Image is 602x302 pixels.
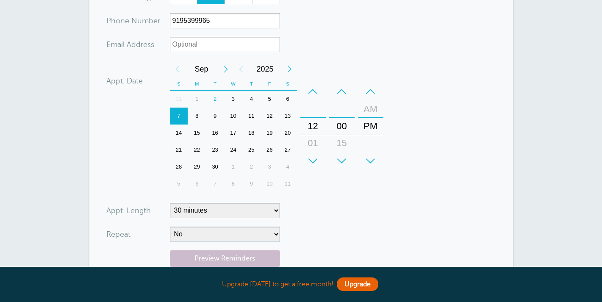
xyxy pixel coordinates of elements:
div: ress [106,37,170,52]
div: Friday, September 26 [261,141,279,158]
div: Sunday, September 14 [170,125,188,141]
div: 10 [261,175,279,192]
div: 11 [242,108,261,125]
div: Minutes [329,83,355,169]
div: 13 [279,108,297,125]
label: Appt. Length [106,207,151,214]
div: 5 [261,91,279,108]
div: Thursday, September 18 [242,125,261,141]
div: Upgrade [DATE] to get a free month! [89,275,513,294]
div: 6 [279,91,297,108]
div: 25 [242,141,261,158]
span: il Add [121,41,141,48]
div: Tuesday, October 7 [206,175,224,192]
div: 23 [206,141,224,158]
div: Friday, October 10 [261,175,279,192]
div: 8 [224,175,242,192]
label: Appt. Date [106,77,143,85]
div: Saturday, October 4 [279,158,297,175]
div: 18 [242,125,261,141]
div: Tuesday, September 23 [206,141,224,158]
th: M [188,78,206,91]
div: 31 [170,91,188,108]
div: Saturday, September 6 [279,91,297,108]
div: PM [361,118,381,135]
th: F [261,78,279,91]
div: 20 [279,125,297,141]
div: Sunday, August 31 [170,91,188,108]
span: September [185,61,218,78]
div: Wednesday, September 24 [224,141,242,158]
div: Monday, September 15 [188,125,206,141]
div: Tuesday, September 16 [206,125,224,141]
div: 29 [188,158,206,175]
div: 12 [303,118,323,135]
div: Saturday, October 11 [279,175,297,192]
div: 1 [224,158,242,175]
div: Tuesday, September 30 [206,158,224,175]
div: 4 [242,91,261,108]
div: Friday, October 3 [261,158,279,175]
span: 2025 [249,61,282,78]
div: 5 [170,175,188,192]
div: Monday, October 6 [188,175,206,192]
div: Wednesday, October 8 [224,175,242,192]
div: 9 [242,175,261,192]
div: Monday, September 29 [188,158,206,175]
div: Sunday, September 28 [170,158,188,175]
th: S [279,78,297,91]
div: Friday, September 5 [261,91,279,108]
div: Thursday, October 9 [242,175,261,192]
div: 22 [188,141,206,158]
div: 15 [332,135,352,152]
div: Tuesday, September 9 [206,108,224,125]
label: Repeat [106,230,130,238]
div: Sunday, October 5 [170,175,188,192]
div: 21 [170,141,188,158]
div: AM [361,101,381,118]
div: Saturday, September 20 [279,125,297,141]
div: Saturday, September 13 [279,108,297,125]
div: Wednesday, September 3 [224,91,242,108]
div: 10 [224,108,242,125]
div: 01 [303,135,323,152]
span: ne Nu [120,17,142,25]
div: 16 [206,125,224,141]
div: Wednesday, September 17 [224,125,242,141]
div: Sunday, September 7 [170,108,188,125]
div: 1 [188,91,206,108]
div: 8 [188,108,206,125]
div: 26 [261,141,279,158]
div: 24 [224,141,242,158]
div: 7 [170,108,188,125]
div: Next Month [218,61,233,78]
div: Thursday, September 25 [242,141,261,158]
div: 3 [261,158,279,175]
div: Wednesday, October 1 [224,158,242,175]
div: Saturday, September 27 [279,141,297,158]
div: 28 [170,158,188,175]
div: Thursday, September 4 [242,91,261,108]
th: T [242,78,261,91]
div: 00 [332,118,352,135]
span: Pho [106,17,120,25]
div: 14 [170,125,188,141]
div: 6 [188,175,206,192]
div: 2 [206,91,224,108]
div: Next Year [282,61,297,78]
div: 12 [261,108,279,125]
div: 27 [279,141,297,158]
div: mber [106,13,170,28]
div: Thursday, September 11 [242,108,261,125]
div: Friday, September 19 [261,125,279,141]
div: Thursday, October 2 [242,158,261,175]
div: Sunday, September 21 [170,141,188,158]
span: Ema [106,41,121,48]
th: T [206,78,224,91]
div: 9 [206,108,224,125]
div: Previous Year [233,61,249,78]
div: 3 [224,91,242,108]
div: 2 [242,158,261,175]
th: S [170,78,188,91]
div: Previous Month [170,61,185,78]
